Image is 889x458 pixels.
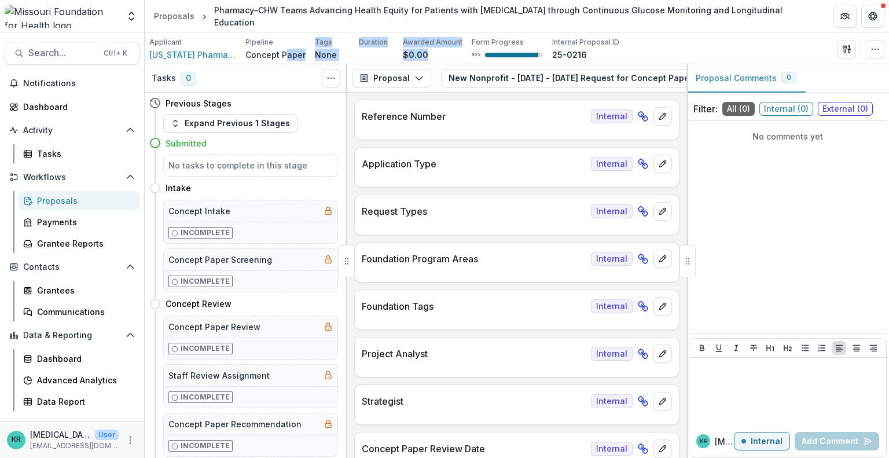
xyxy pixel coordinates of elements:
[552,49,587,61] p: 25-0216
[781,341,795,355] button: Heading 2
[833,5,857,28] button: Partners
[362,347,586,361] p: Project Analyst
[315,49,337,61] p: None
[37,306,130,318] div: Communications
[30,428,90,441] p: [MEDICAL_DATA][PERSON_NAME]
[168,369,270,382] h5: Staff Review Assignment
[712,341,726,355] button: Underline
[168,418,302,430] h5: Concept Paper Recommendation
[181,392,230,402] p: Incomplete
[653,155,672,173] button: edit
[19,144,139,163] a: Tasks
[149,2,820,31] nav: breadcrumb
[653,439,672,458] button: edit
[352,69,431,87] button: Proposal
[795,432,879,450] button: Add Comment
[19,234,139,253] a: Grantee Reports
[123,433,137,447] button: More
[149,8,199,24] a: Proposals
[12,436,21,444] div: Kyra Robinson
[591,204,633,218] span: Internal
[168,321,260,333] h5: Concept Paper Review
[362,442,586,456] p: Concept Paper Review Date
[653,107,672,126] button: edit
[591,394,633,408] span: Internal
[787,74,791,82] span: 0
[23,79,135,89] span: Notifications
[5,74,139,93] button: Notifications
[181,228,230,238] p: Incomplete
[37,195,130,207] div: Proposals
[866,341,880,355] button: Align Right
[362,204,586,218] p: Request Types
[23,331,121,340] span: Data & Reporting
[181,276,230,287] p: Incomplete
[181,441,230,451] p: Incomplete
[95,430,119,440] p: User
[149,37,182,47] p: Applicant
[166,182,191,194] h4: Intake
[552,37,619,47] p: Internal Proposal ID
[19,281,139,300] a: Grantees
[154,10,194,22] div: Proposals
[653,392,672,411] button: edit
[591,347,633,361] span: Internal
[5,97,139,116] a: Dashboard
[591,299,633,313] span: Internal
[653,345,672,363] button: edit
[861,5,884,28] button: Get Help
[759,102,813,116] span: Internal ( 0 )
[166,298,232,310] h4: Concept Review
[591,442,633,456] span: Internal
[19,302,139,321] a: Communications
[123,5,139,28] button: Open entity switcher
[28,47,97,58] span: Search...
[315,37,332,47] p: Tags
[168,159,333,171] h5: No tasks to complete in this stage
[472,51,480,59] p: 92 %
[168,205,230,217] h5: Concept Intake
[715,435,734,448] p: [MEDICAL_DATA] R
[214,4,815,28] div: Pharmacy–CHW Teams Advancing Health Equity for Patients with [MEDICAL_DATA] through Continuous Gl...
[734,432,790,450] button: Internal
[747,341,761,355] button: Strike
[37,216,130,228] div: Payments
[37,374,130,386] div: Advanced Analytics
[798,341,812,355] button: Bullet List
[37,237,130,250] div: Grantee Reports
[37,148,130,160] div: Tasks
[5,168,139,186] button: Open Workflows
[441,69,733,87] button: New Nonprofit - [DATE] - [DATE] Request for Concept Papers
[149,49,236,61] span: [US_STATE] Pharmacist Care Network LLC
[362,252,586,266] p: Foundation Program Areas
[19,191,139,210] a: Proposals
[101,47,130,60] div: Ctrl + K
[818,102,873,116] span: External ( 0 )
[362,109,586,123] p: Reference Number
[693,102,718,116] p: Filter:
[362,299,586,313] p: Foundation Tags
[19,212,139,232] a: Payments
[362,394,586,408] p: Strategist
[5,5,119,28] img: Missouri Foundation for Health logo
[695,341,709,355] button: Bold
[181,343,230,354] p: Incomplete
[152,74,176,83] h3: Tasks
[23,173,121,182] span: Workflows
[37,353,130,365] div: Dashboard
[245,49,306,61] p: Concept Paper
[5,42,139,65] button: Search...
[653,250,672,268] button: edit
[322,69,340,87] button: Toggle View Cancelled Tasks
[19,392,139,411] a: Data Report
[19,349,139,368] a: Dashboard
[5,121,139,140] button: Open Activity
[166,97,232,109] h4: Previous Stages
[245,37,273,47] p: Pipeline
[729,341,743,355] button: Italicize
[19,371,139,390] a: Advanced Analytics
[5,258,139,276] button: Open Contacts
[722,102,755,116] span: All ( 0 )
[5,326,139,345] button: Open Data & Reporting
[653,297,672,316] button: edit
